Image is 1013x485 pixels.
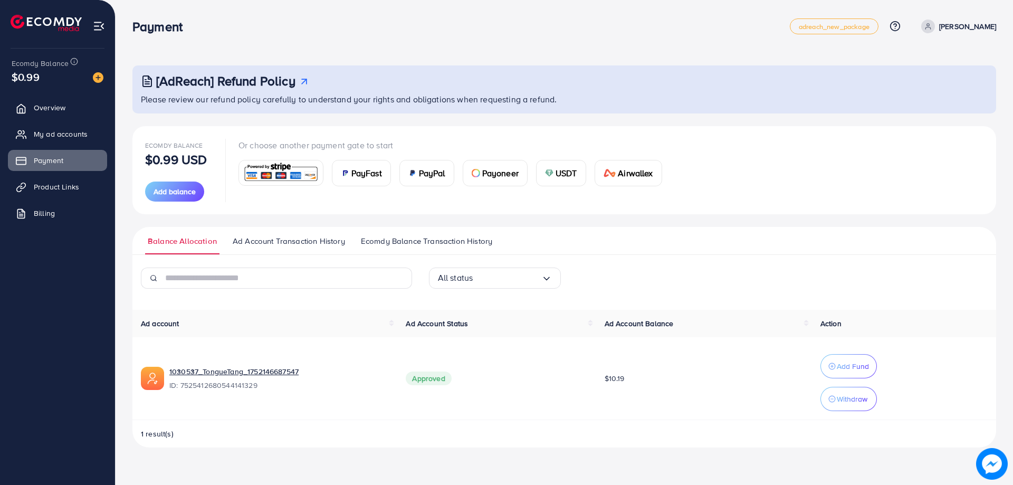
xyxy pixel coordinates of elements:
[145,182,204,202] button: Add balance
[8,123,107,145] a: My ad accounts
[12,58,69,69] span: Ecomdy Balance
[169,366,389,391] div: <span class='underline'>1030537_TongueTang_1752146687547</span></br>7525412680544141329
[148,235,217,247] span: Balance Allocation
[604,169,616,177] img: card
[34,182,79,192] span: Product Links
[799,23,869,30] span: adreach_new_package
[156,73,295,89] h3: [AdReach] Refund Policy
[238,139,671,151] p: Or choose another payment gate to start
[406,372,451,385] span: Approved
[8,203,107,224] a: Billing
[141,367,164,390] img: ic-ads-acc.e4c84228.svg
[242,161,320,184] img: card
[820,387,877,411] button: Withdraw
[406,318,468,329] span: Ad Account Status
[976,448,1008,480] img: image
[169,366,389,377] a: 1030537_TongueTang_1752146687547
[595,160,662,186] a: cardAirwallex
[145,153,207,166] p: $0.99 USD
[618,167,653,179] span: Airwallex
[238,160,323,186] a: card
[536,160,586,186] a: cardUSDT
[169,380,389,391] span: ID: 7525412680544141329
[837,393,867,405] p: Withdraw
[34,129,88,139] span: My ad accounts
[8,150,107,171] a: Payment
[837,360,869,373] p: Add Fund
[605,373,625,384] span: $10.19
[145,141,203,150] span: Ecomdy Balance
[141,429,174,439] span: 1 result(s)
[154,186,196,197] span: Add balance
[332,160,391,186] a: cardPayFast
[93,72,103,83] img: image
[429,268,561,289] div: Search for option
[463,160,528,186] a: cardPayoneer
[351,167,382,179] span: PayFast
[939,20,996,33] p: [PERSON_NAME]
[545,169,553,177] img: card
[34,208,55,218] span: Billing
[790,18,878,34] a: adreach_new_package
[820,318,842,329] span: Action
[361,235,492,247] span: Ecomdy Balance Transaction History
[473,270,541,286] input: Search for option
[132,19,191,34] h3: Payment
[34,155,63,166] span: Payment
[820,354,877,378] button: Add Fund
[438,270,473,286] span: All status
[482,167,519,179] span: Payoneer
[8,97,107,118] a: Overview
[233,235,345,247] span: Ad Account Transaction History
[8,176,107,197] a: Product Links
[141,93,990,106] p: Please review our refund policy carefully to understand your rights and obligations when requesti...
[605,318,674,329] span: Ad Account Balance
[556,167,577,179] span: USDT
[419,167,445,179] span: PayPal
[399,160,454,186] a: cardPayPal
[11,15,82,31] img: logo
[141,318,179,329] span: Ad account
[472,169,480,177] img: card
[12,69,40,84] span: $0.99
[917,20,996,33] a: [PERSON_NAME]
[34,102,65,113] span: Overview
[408,169,417,177] img: card
[341,169,349,177] img: card
[93,20,105,32] img: menu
